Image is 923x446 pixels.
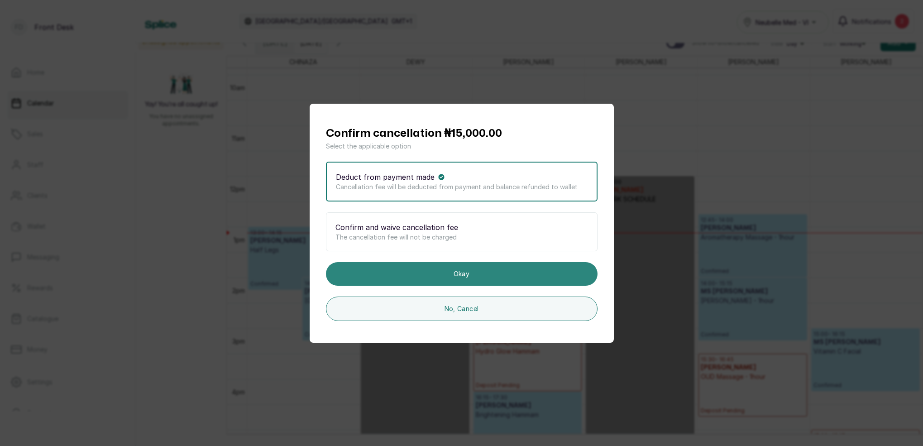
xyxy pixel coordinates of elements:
p: Cancellation fee will be deducted from payment and balance refunded to wallet [336,182,588,192]
p: Confirm and waive cancellation fee [335,222,458,233]
p: Deduct from payment made [336,172,435,182]
button: No, Cancel [326,297,598,321]
button: Okay [326,262,598,286]
p: The cancellation fee will not be charged [335,233,588,242]
p: Select the applicable option [326,142,598,151]
h1: Confirm cancellation ₦15,000.00 [326,125,598,142]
